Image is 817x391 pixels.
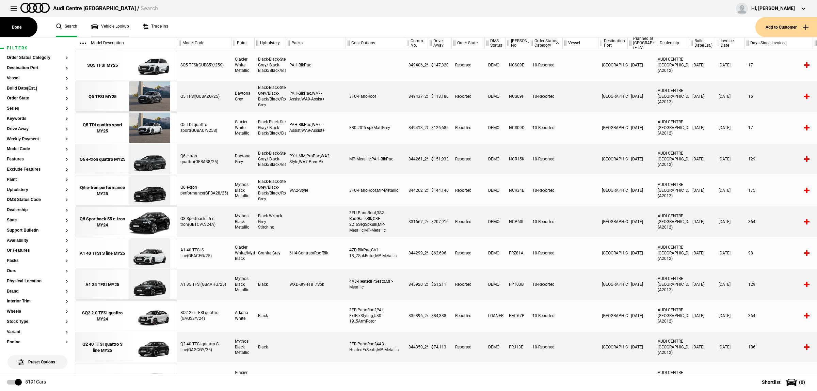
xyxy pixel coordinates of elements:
div: Granite Grey [255,238,286,268]
div: NCR34E [506,175,529,206]
div: Black-Black-Steel Gray/ Black-Black/Black/Black [255,112,286,143]
div: 10-Reported [529,332,563,362]
div: A1 35 TFSI MY25 [85,282,119,288]
img: audi.png [20,3,50,13]
button: Vessel [7,76,68,81]
div: $74,113 [428,332,452,362]
div: [DATE] [715,300,745,331]
div: [DATE] [628,81,654,112]
div: SQ2 2.0 TFSI quattro (GAGS3Y/24) [177,300,231,331]
a: Vehicle Lookup [91,17,129,37]
div: Mythos Black Metallic [231,332,255,362]
a: Trade ins [143,17,168,37]
div: Vessel [563,37,598,49]
div: 845920_25 [405,269,428,300]
div: [DATE] [689,112,715,143]
button: Drive Away [7,127,68,131]
div: Destination Port [598,37,627,49]
button: Support Bulletin [7,228,68,233]
section: Availability [7,238,68,249]
div: Drive Away [428,37,451,49]
div: [DATE] [715,81,745,112]
button: Build Date(Est.) [7,86,68,91]
section: Variant [7,330,68,340]
div: Black-Black-Steel Grey/Black-Black/Black/Rock Grey [255,81,286,112]
div: Q6 e-tron performance(GFBA28/25) [177,175,231,206]
img: Audi_GBAAHG_25_KR_0E0E_4A3_WXD_PX2_CV1_(Nadin:_4A3_C42_CV1_PX2_WXD)_ext.png [126,269,173,300]
div: 4ZD-BlkPac,CV1-18_7SpkRotor,MP-Metallic [346,238,405,268]
div: AUDI CENTRE [GEOGRAPHIC_DATA] (A2012) [654,175,689,206]
div: SQ2 2.0 TFSI quattro MY24 [79,310,126,322]
div: [DATE] [715,144,745,174]
div: [GEOGRAPHIC_DATA] [598,50,628,80]
div: Days Since Invoiced [745,37,813,49]
div: Daytona Grey [231,144,255,174]
div: Mythos Black Metallic [231,269,255,300]
div: [DATE] [715,269,745,300]
a: Q5 TDI quattro sport MY25 [79,113,126,143]
section: Support Bulletin [7,228,68,238]
button: Exclude Features [7,167,68,172]
section: Model Code [7,147,68,157]
div: [DATE] [689,50,715,80]
div: 129 [745,269,813,300]
div: AUDI CENTRE [GEOGRAPHIC_DATA] (A2012) [654,50,689,80]
div: [DATE] [689,81,715,112]
div: [DATE] [689,238,715,268]
div: 3FB-PanoRoof,PAI-ExtBlkStyling,U80-19_5ArmRotor [346,300,405,331]
div: NCS09E [506,50,529,80]
div: [DATE] [689,300,715,331]
section: Brand [7,289,68,299]
div: Cost Options [346,37,405,49]
div: DEMO [485,206,506,237]
div: Q6 e-tron quattro MY25 [80,156,125,162]
div: Reported [452,238,485,268]
div: PAH-BlkPac,WA7-Assist,WA9-Assist+ [286,81,346,112]
div: WXD-Style18_7Spk [286,269,346,300]
div: Q5 TFSI MY25 [89,94,116,100]
a: A1 40 TFSI S line MY25 [79,238,126,269]
button: Features [7,157,68,162]
div: SQ5 TFSI(GUBS5Y/25S) [177,50,231,80]
div: 10-Reported [529,238,563,268]
a: Q5 TFSI MY25 [79,81,126,112]
div: Black [255,269,286,300]
button: Engine [7,340,68,345]
div: Mythos Black Metallic [231,206,255,237]
div: Glacier White Metallic [231,112,255,143]
section: Series [7,106,68,116]
section: Vessel [7,76,68,86]
img: Audi_GFBA38_25_GX_6Y6Y_WA7_WA2_PAH_PYH_V39_QE2_VW5_(Nadin:_C03_PAH_PYH_QE2_SN8_V39_VW5_WA2_WA7)_e... [126,144,173,175]
section: Engine [7,340,68,350]
section: Paint [7,177,68,188]
div: Q8 Sportback 55 e-tron(GETCVC/24A) [177,206,231,237]
div: 844262_25 [405,175,428,206]
div: [GEOGRAPHIC_DATA] [598,300,628,331]
div: AUDI CENTRE [GEOGRAPHIC_DATA] (A2012) [654,81,689,112]
div: FMT67P [506,300,529,331]
img: Audi_GUBS5Y_25S_GX_2Y2Y_PAH_WA2_6FJ_53A_PYH_PWO_(Nadin:_53A_6FJ_C56_PAH_PWO_PYH_S9S_WA2)_ext.png [126,50,173,81]
div: Model Description [75,37,177,49]
span: Shortlist [762,380,781,385]
div: AUDI CENTRE [GEOGRAPHIC_DATA] (A2012) [654,112,689,143]
div: 10-Reported [529,50,563,80]
div: 10-Reported [529,206,563,237]
div: 10-Reported [529,175,563,206]
div: Glacier White Metallic [231,50,255,80]
a: SQ5 TFSI MY25 [79,50,126,81]
div: Black-Black-Steel Grey/Black-Black/Black/Rock Grey [255,175,286,206]
section: Upholstery [7,188,68,198]
div: SQ5 TFSI MY25 [87,62,118,68]
div: [DATE] [689,144,715,174]
div: [GEOGRAPHIC_DATA] [598,112,628,143]
a: Q6 e-tron quattro MY25 [79,144,126,175]
div: $207,916 [428,206,452,237]
div: $126,685 [428,112,452,143]
section: Features [7,157,68,167]
div: $147,320 [428,50,452,80]
section: Or Features [7,248,68,259]
section: Weekly Payment [7,137,68,147]
div: Invoice Date [715,37,744,49]
button: Shortlist(0) [752,374,817,391]
div: [DATE] [628,300,654,331]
